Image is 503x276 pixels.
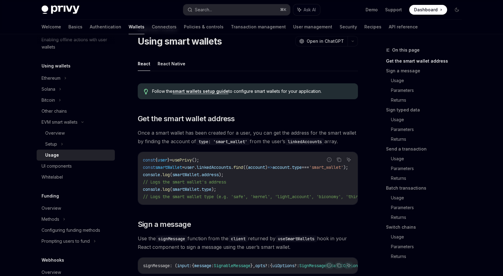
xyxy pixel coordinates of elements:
a: Returns [391,252,467,261]
div: Prompting users to fund [42,238,90,245]
a: Dashboard [409,5,447,15]
button: Copy the contents from the code block [335,156,343,164]
a: Basics [68,20,82,34]
a: User management [293,20,332,34]
code: signMessage [156,235,188,242]
a: Configuring funding methods [37,225,115,236]
span: ); [211,187,216,192]
a: Parameters [391,125,467,134]
span: . [199,187,202,192]
span: . [199,172,202,177]
a: Sign a message [386,66,467,76]
span: const [143,157,155,163]
span: ); [343,165,348,170]
div: UI components [42,162,72,170]
a: Batch transactions [386,183,467,193]
span: 'smart_wallet' [309,165,343,170]
img: dark logo [42,5,79,14]
a: Returns [391,95,467,105]
span: } [167,157,170,163]
a: UI components [37,161,115,172]
button: Open in ChatGPT [295,36,348,46]
span: smartWallet [172,187,199,192]
span: smartWallet [172,172,199,177]
a: Authentication [90,20,121,34]
a: Switch chains [386,222,467,232]
span: : ( [170,263,177,268]
span: message [194,263,211,268]
a: Usage [37,150,115,161]
span: address [202,172,219,177]
span: input [177,263,189,268]
a: Returns [391,173,467,183]
a: Usage [391,232,467,242]
h5: Using wallets [42,62,71,70]
div: Setup [45,140,57,148]
div: Methods [42,216,59,223]
span: }, [250,263,255,268]
span: uiOptions [272,263,294,268]
span: ( [170,187,172,192]
a: Whitelabel [37,172,115,183]
code: client [228,235,248,242]
span: Sign a message [138,220,191,229]
h5: Webhooks [42,256,64,264]
span: = [170,157,172,163]
span: : [189,263,192,268]
a: Other chains [37,106,115,117]
span: SignMessageModalUIOptions [299,263,360,268]
span: Dashboard [414,7,438,13]
a: Overview [37,203,115,214]
span: Follow the to configure smart wallets for your application. [152,88,352,94]
span: . [160,187,162,192]
div: Solana [42,85,55,93]
div: Overview [42,269,61,276]
span: console [143,187,160,192]
a: Usage [391,76,467,85]
a: Transaction management [231,20,286,34]
span: On this page [392,46,420,54]
div: Bitcoin [42,96,55,104]
div: Overview [42,205,61,212]
span: // Logs the smart wallet type (e.g. 'safe', 'kernel', 'light_account', 'biconomy', 'thirdweb', 'c... [143,194,434,199]
div: Search... [195,6,212,13]
span: console [143,172,160,177]
button: Search...⌘K [183,4,290,15]
span: ?: [294,263,299,268]
button: React [138,56,150,71]
a: Send a transaction [386,144,467,154]
span: account [272,165,290,170]
button: Copy the contents from the code block [335,261,343,269]
div: Configuring funding methods [42,227,100,234]
span: type [292,165,302,170]
span: { [270,263,272,268]
div: Usage [45,151,59,159]
span: . [231,165,233,170]
code: type: 'smart_wallet' [196,138,250,145]
span: ?: [265,263,270,268]
button: Ask AI [345,156,353,164]
span: find [233,165,243,170]
span: Open in ChatGPT [307,38,344,44]
span: ) [265,165,268,170]
a: Parameters [391,164,467,173]
a: Returns [391,212,467,222]
span: log [162,172,170,177]
span: type [202,187,211,192]
span: account [248,165,265,170]
a: Usage [391,154,467,164]
span: smartWallet [155,165,182,170]
button: Report incorrect code [325,261,333,269]
button: Toggle dark mode [452,5,462,15]
span: const [143,165,155,170]
span: opts [255,263,265,268]
a: Welcome [42,20,61,34]
span: { [192,263,194,268]
code: useSmartWallets [275,235,317,242]
span: Once a smart wallet has been created for a user, you can get the address for the smart wallet by ... [138,129,358,146]
span: . [290,165,292,170]
a: Recipes [364,20,381,34]
div: EVM smart wallets [42,118,78,126]
a: Policies & controls [184,20,224,34]
a: Connectors [152,20,177,34]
